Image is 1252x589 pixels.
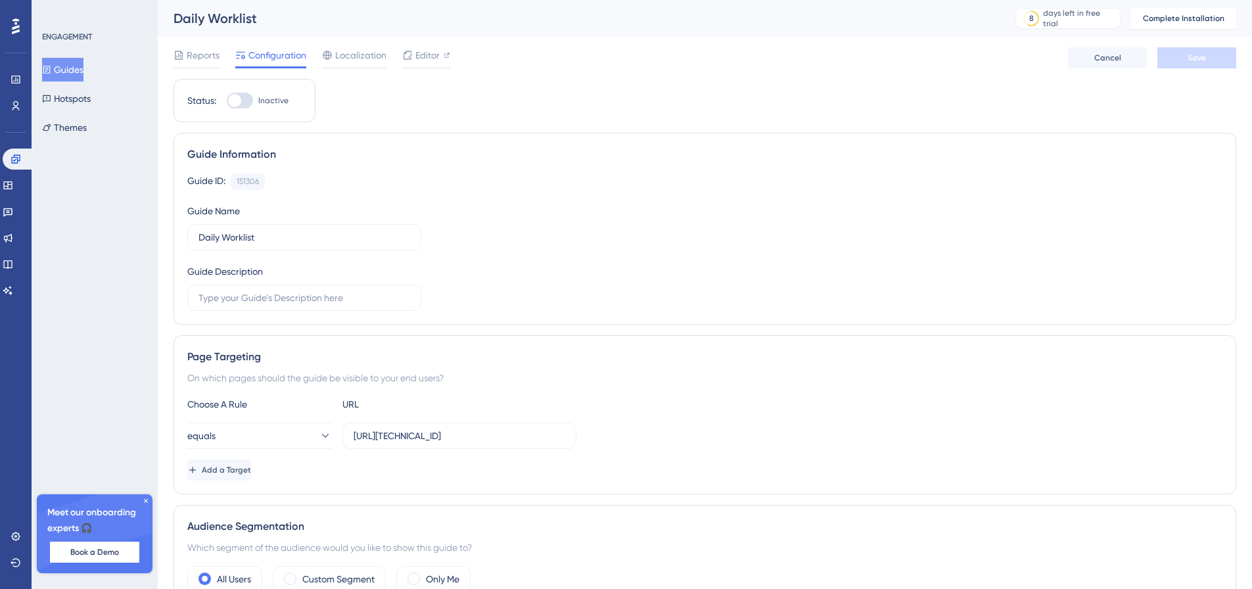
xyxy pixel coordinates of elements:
[217,571,251,587] label: All Users
[248,47,306,63] span: Configuration
[70,547,119,557] span: Book a Demo
[335,47,386,63] span: Localization
[1143,13,1224,24] span: Complete Installation
[1131,8,1236,29] button: Complete Installation
[237,176,259,187] div: 151306
[426,571,459,587] label: Only Me
[1029,13,1034,24] div: 8
[42,32,92,42] div: ENGAGEMENT
[50,542,139,563] button: Book a Demo
[187,428,216,444] span: equals
[258,95,289,106] span: Inactive
[198,230,410,245] input: Type your Guide’s Name here
[187,396,332,412] div: Choose A Rule
[1188,53,1206,63] span: Save
[342,396,487,412] div: URL
[1157,47,1236,68] button: Save
[174,9,983,28] div: Daily Worklist
[354,429,565,443] input: yourwebsite.com/path
[187,423,332,449] button: equals
[1043,8,1116,29] div: days left in free trial
[187,349,1222,365] div: Page Targeting
[198,291,410,305] input: Type your Guide’s Description here
[415,47,440,63] span: Editor
[187,203,240,219] div: Guide Name
[187,540,1222,555] div: Which segment of the audience would you like to show this guide to?
[187,147,1222,162] div: Guide Information
[1094,53,1121,63] span: Cancel
[187,264,263,279] div: Guide Description
[187,47,220,63] span: Reports
[42,116,87,139] button: Themes
[47,505,142,536] span: Meet our onboarding experts 🎧
[187,459,251,481] button: Add a Target
[42,87,91,110] button: Hotspots
[202,465,251,475] span: Add a Target
[302,571,375,587] label: Custom Segment
[42,58,83,82] button: Guides
[187,93,216,108] div: Status:
[1068,47,1147,68] button: Cancel
[187,370,1222,386] div: On which pages should the guide be visible to your end users?
[187,173,225,190] div: Guide ID:
[187,519,1222,534] div: Audience Segmentation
